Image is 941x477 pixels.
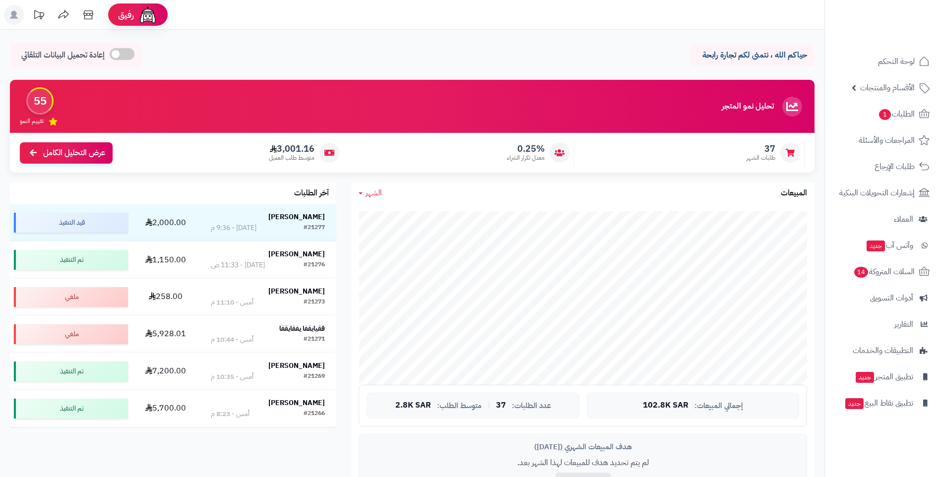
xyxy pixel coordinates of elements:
div: ملغي [14,324,128,344]
span: متوسط طلب العميل [269,154,314,162]
span: معدل تكرار الشراء [507,154,545,162]
td: 1,150.00 [132,241,200,278]
span: جديد [845,398,864,409]
span: 102.8K SAR [643,401,689,410]
div: ملغي [14,287,128,307]
span: السلات المتروكة [853,265,915,279]
span: العملاء [894,212,913,226]
span: الشهر [366,187,382,199]
span: التقارير [894,317,913,331]
span: إعادة تحميل البيانات التلقائي [21,50,105,61]
span: التطبيقات والخدمات [853,344,913,358]
a: التطبيقات والخدمات [831,339,935,362]
span: 3,001.16 [269,143,314,154]
td: 5,700.00 [132,390,200,427]
div: [DATE] - 11:33 ص [211,260,265,270]
span: | [488,402,490,409]
img: ai-face.png [138,5,158,25]
td: 258.00 [132,279,200,315]
img: logo-2.png [874,20,932,41]
h3: المبيعات [781,189,807,198]
a: الطلبات1 [831,102,935,126]
span: متوسط الطلب: [437,402,482,410]
span: 1 [878,109,891,120]
strong: [PERSON_NAME] [268,360,325,371]
h3: تحليل نمو المتجر [722,102,774,111]
span: 37 [747,143,775,154]
a: إشعارات التحويلات البنكية [831,181,935,205]
span: الأقسام والمنتجات [860,81,915,95]
span: طلبات الإرجاع [875,160,915,174]
span: تطبيق المتجر [855,370,913,384]
div: تم التنفيذ [14,250,128,270]
div: أمس - 10:44 م [211,335,253,345]
strong: [PERSON_NAME] [268,286,325,297]
div: #21273 [304,298,325,307]
a: الشهر [359,187,382,199]
a: التقارير [831,312,935,336]
a: طلبات الإرجاع [831,155,935,179]
span: وآتس آب [866,238,913,252]
a: تحديثات المنصة [26,5,51,27]
span: تطبيق نقاط البيع [844,396,913,410]
a: وآتس آبجديد [831,234,935,257]
strong: [PERSON_NAME] [268,249,325,259]
div: أمس - 8:23 م [211,409,250,419]
span: طلبات الشهر [747,154,775,162]
span: إجمالي المبيعات: [694,402,743,410]
span: جديد [867,240,885,251]
div: أمس - 11:10 م [211,298,253,307]
td: 7,200.00 [132,353,200,390]
div: #21277 [304,223,325,233]
span: تقييم النمو [20,117,44,125]
span: المراجعات والأسئلة [859,133,915,147]
td: 2,000.00 [132,204,200,241]
td: 5,928.01 [132,316,200,353]
p: لم يتم تحديد هدف للمبيعات لهذا الشهر بعد. [367,457,799,469]
div: #21266 [304,409,325,419]
strong: [PERSON_NAME] [268,212,325,222]
div: تم التنفيذ [14,361,128,381]
span: أدوات التسويق [870,291,913,305]
span: جديد [856,372,874,383]
div: #21276 [304,260,325,270]
span: 0.25% [507,143,545,154]
span: إشعارات التحويلات البنكية [839,186,915,200]
div: #21269 [304,372,325,382]
h3: آخر الطلبات [294,189,329,198]
a: تطبيق نقاط البيعجديد [831,391,935,415]
p: حياكم الله ، نتمنى لكم تجارة رابحة [698,50,807,61]
strong: فقيايقفا يفقايقفا [279,323,325,334]
a: العملاء [831,207,935,231]
span: عرض التحليل الكامل [43,147,105,159]
span: عدد الطلبات: [512,402,551,410]
span: رفيق [118,9,134,21]
div: [DATE] - 9:36 م [211,223,256,233]
span: لوحة التحكم [878,55,915,68]
strong: [PERSON_NAME] [268,398,325,408]
span: 2.8K SAR [395,401,431,410]
a: المراجعات والأسئلة [831,128,935,152]
a: تطبيق المتجرجديد [831,365,935,389]
div: هدف المبيعات الشهري ([DATE]) [367,442,799,452]
span: 14 [854,267,868,278]
div: قيد التنفيذ [14,213,128,233]
span: 37 [496,401,506,410]
div: تم التنفيذ [14,399,128,418]
div: #21271 [304,335,325,345]
a: لوحة التحكم [831,50,935,73]
span: الطلبات [878,107,915,121]
div: أمس - 10:35 م [211,372,253,382]
a: السلات المتروكة14 [831,260,935,284]
a: عرض التحليل الكامل [20,142,113,164]
a: أدوات التسويق [831,286,935,310]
